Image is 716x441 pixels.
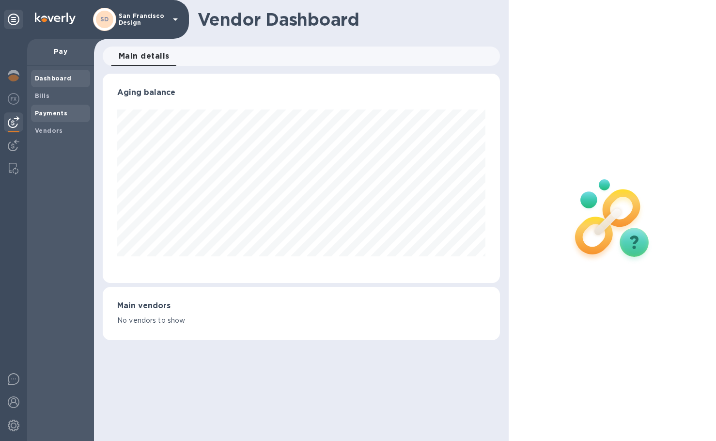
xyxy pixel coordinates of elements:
[119,49,170,63] span: Main details
[117,88,485,97] h3: Aging balance
[35,13,76,24] img: Logo
[198,9,493,30] h1: Vendor Dashboard
[8,93,19,105] img: Foreign exchange
[35,47,86,56] p: Pay
[35,110,67,117] b: Payments
[117,315,485,326] p: No vendors to show
[100,16,109,23] b: SD
[117,301,485,311] h3: Main vendors
[35,127,63,134] b: Vendors
[35,92,49,99] b: Bills
[119,13,167,26] p: San Francisco Design
[35,75,72,82] b: Dashboard
[4,10,23,29] div: Unpin categories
